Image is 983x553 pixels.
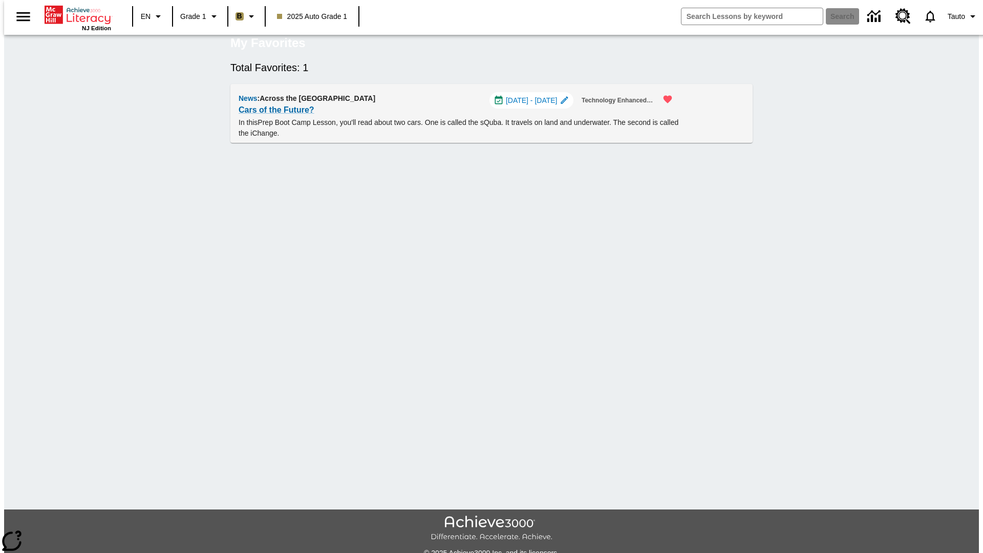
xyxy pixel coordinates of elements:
[239,94,258,102] span: News
[917,3,944,30] a: Notifications
[8,2,38,32] button: Open side menu
[489,92,573,109] div: Jul 01 - Aug 01 Choose Dates
[180,11,206,22] span: Grade 1
[948,11,965,22] span: Tauto
[944,7,983,26] button: Profile/Settings
[431,516,552,542] img: Achieve3000 Differentiate Accelerate Achieve
[861,3,889,31] a: Data Center
[239,103,314,117] a: Cars of the Future?
[258,94,376,102] span: : Across the [GEOGRAPHIC_DATA]
[277,11,348,22] span: 2025 Auto Grade 1
[239,118,678,137] testabrev: Prep Boot Camp Lesson, you'll read about two cars. One is called the sQuba. It travels on land an...
[889,3,917,30] a: Resource Center, Will open in new tab
[506,95,558,106] span: [DATE] - [DATE]
[176,7,224,26] button: Grade: Grade 1, Select a grade
[239,117,679,139] p: In this
[141,11,151,22] span: EN
[230,35,306,51] h5: My Favorites
[136,7,169,26] button: Language: EN, Select a language
[582,95,654,106] span: Technology Enhanced Item
[45,4,111,31] div: Home
[45,5,111,25] a: Home
[681,8,823,25] input: search field
[656,88,679,111] button: Remove from Favorites
[578,92,658,109] button: Technology Enhanced Item
[237,10,242,23] span: B
[230,59,753,76] h6: Total Favorites: 1
[231,7,262,26] button: Boost Class color is light brown. Change class color
[82,25,111,31] span: NJ Edition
